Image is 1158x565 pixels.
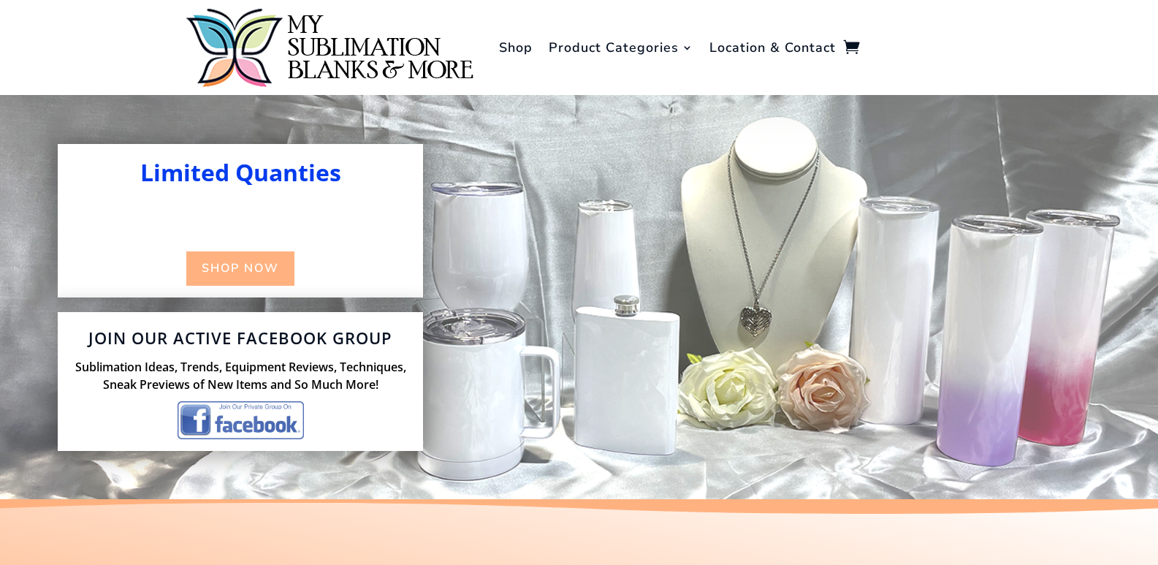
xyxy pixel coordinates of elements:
[65,324,416,353] p: Join our active facebook group
[186,251,294,286] a: Shop Now
[549,4,693,91] a: Product Categories
[178,401,304,439] img: facebook-logo-1
[140,156,341,188] strong: Limited Quanties
[65,359,416,394] p: Sublimation Ideas, Trends, Equipment Reviews, Techniques, Sneak Previews of New Items and So Much...
[499,4,533,91] a: Shop
[709,4,836,91] a: Location & Contact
